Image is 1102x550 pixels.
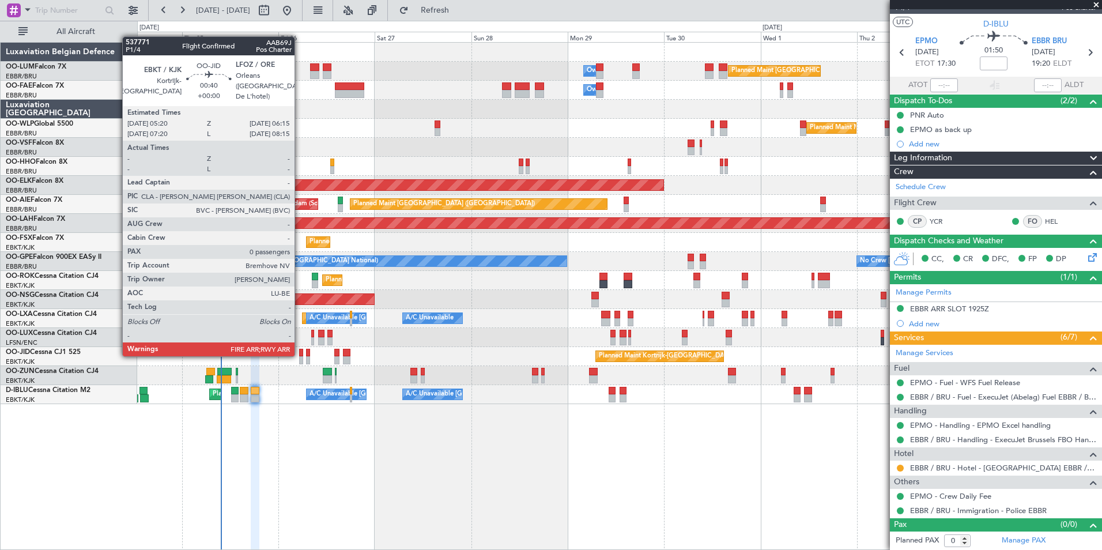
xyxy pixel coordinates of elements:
[1056,254,1066,265] span: DP
[6,311,33,318] span: OO-LXA
[406,386,590,403] div: A/C Unavailable [GEOGRAPHIC_DATA]-[GEOGRAPHIC_DATA]
[6,273,35,280] span: OO-ROK
[6,82,64,89] a: OO-FAEFalcon 7X
[6,368,35,375] span: OO-ZUN
[983,18,1009,30] span: D-IBLU
[896,535,939,547] label: Planned PAX
[1061,518,1077,530] span: (0/0)
[910,304,989,314] div: EBBR ARR SLOT 1925Z
[937,58,956,70] span: 17:30
[910,110,944,120] div: PNR Auto
[6,167,37,176] a: EBBR/BRU
[6,395,35,404] a: EBKT/KJK
[6,357,35,366] a: EBKT/KJK
[587,81,665,99] div: Owner Melsbroek Air Base
[471,32,568,42] div: Sun 28
[909,319,1096,329] div: Add new
[930,78,958,92] input: --:--
[221,195,337,213] div: Unplanned Maint Amsterdam (Schiphol)
[894,271,921,284] span: Permits
[326,272,460,289] div: Planned Maint Kortrijk-[GEOGRAPHIC_DATA]
[6,120,73,127] a: OO-WLPGlobal 5500
[894,152,952,165] span: Leg Information
[664,32,760,42] div: Tue 30
[394,1,463,20] button: Refresh
[915,47,939,58] span: [DATE]
[209,253,417,270] div: Planned Maint [GEOGRAPHIC_DATA] ([GEOGRAPHIC_DATA] National)
[6,197,62,204] a: OO-AIEFalcon 7X
[6,178,32,184] span: OO-ELK
[896,348,953,359] a: Manage Services
[587,62,665,80] div: Owner Melsbroek Air Base
[1045,216,1071,227] a: HEL
[894,331,924,345] span: Services
[6,216,65,223] a: OO-LAHFalcon 7X
[196,5,250,16] span: [DATE] - [DATE]
[1061,331,1077,343] span: (6/7)
[894,405,927,418] span: Handling
[6,140,32,146] span: OO-VSF
[6,216,33,223] span: OO-LAH
[112,157,207,175] div: Planned Maint Geneva (Cointrin)
[6,330,97,337] a: OO-LUXCessna Citation CJ4
[6,82,32,89] span: OO-FAE
[6,292,99,299] a: OO-NSGCessna Citation CJ4
[894,362,909,375] span: Fuel
[6,186,37,195] a: EBBR/BRU
[6,281,35,290] a: EBKT/KJK
[894,197,937,210] span: Flight Crew
[310,386,524,403] div: A/C Unavailable [GEOGRAPHIC_DATA] ([GEOGRAPHIC_DATA] National)
[6,330,33,337] span: OO-LUX
[6,300,35,309] a: EBKT/KJK
[6,91,37,100] a: EBBR/BRU
[6,120,34,127] span: OO-WLP
[963,254,973,265] span: CR
[910,125,972,134] div: EPMO as back up
[406,310,454,327] div: A/C Unavailable
[992,254,1009,265] span: DFC,
[930,216,956,227] a: YCR
[6,235,64,242] a: OO-FSXFalcon 7X
[1053,58,1071,70] span: ELDT
[6,129,37,138] a: EBBR/BRU
[6,243,35,252] a: EBKT/KJK
[6,254,33,261] span: OO-GPE
[908,80,927,91] span: ATOT
[182,32,278,42] div: Thu 25
[1061,95,1077,107] span: (2/2)
[894,165,914,179] span: Crew
[353,195,535,213] div: Planned Maint [GEOGRAPHIC_DATA] ([GEOGRAPHIC_DATA])
[984,45,1003,56] span: 01:50
[13,22,125,41] button: All Aircraft
[896,287,952,299] a: Manage Permits
[910,392,1096,402] a: EBBR / BRU - Fuel - ExecuJet (Abelag) Fuel EBBR / BRU
[6,224,37,233] a: EBBR/BRU
[6,178,63,184] a: OO-ELKFalcon 8X
[915,36,938,47] span: EPMO
[375,32,471,42] div: Sat 27
[763,23,782,33] div: [DATE]
[810,119,893,137] div: Planned Maint Milan (Linate)
[185,253,378,270] div: No Crew [GEOGRAPHIC_DATA] ([GEOGRAPHIC_DATA] National)
[908,215,927,228] div: CP
[910,435,1096,444] a: EBBR / BRU - Handling - ExecuJet Brussels FBO Handling Abelag
[1065,80,1084,91] span: ALDT
[278,32,375,42] div: Fri 26
[6,205,37,214] a: EBBR/BRU
[894,235,1003,248] span: Dispatch Checks and Weather
[6,140,64,146] a: OO-VSFFalcon 8X
[1061,271,1077,283] span: (1/1)
[896,182,946,193] a: Schedule Crew
[6,262,37,271] a: EBBR/BRU
[894,447,914,461] span: Hotel
[139,23,159,33] div: [DATE]
[931,254,944,265] span: CC,
[894,518,907,532] span: Pax
[910,420,1051,430] a: EPMO - Handling - EPMO Excel handling
[894,476,919,489] span: Others
[1023,215,1042,228] div: FO
[6,159,67,165] a: OO-HHOFalcon 8X
[6,148,37,157] a: EBBR/BRU
[411,6,459,14] span: Refresh
[910,378,1020,387] a: EPMO - Fuel - WFS Fuel Release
